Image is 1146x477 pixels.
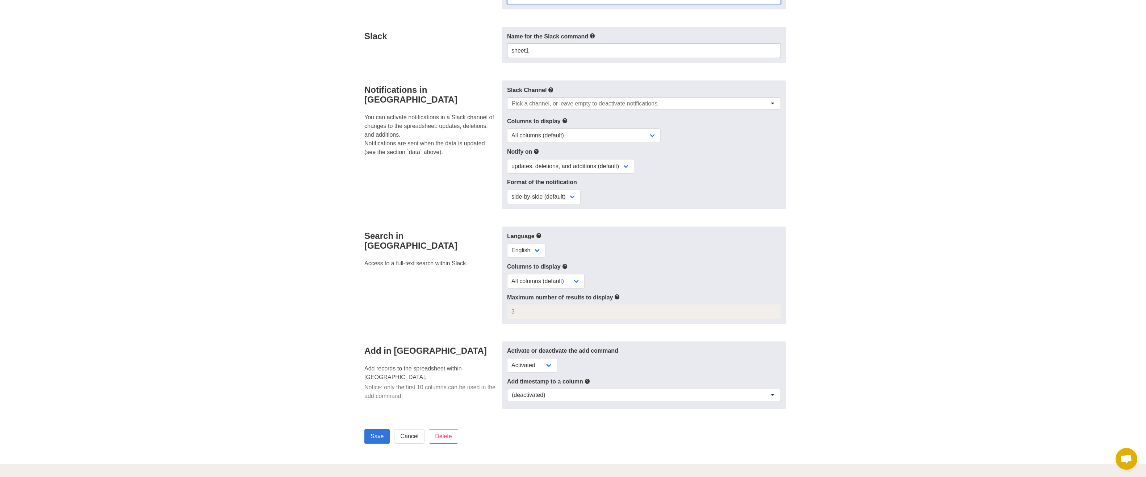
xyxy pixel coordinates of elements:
label: Maximum number of results to display [507,293,781,302]
div: Open chat [1116,448,1137,470]
div: (deactivated) [512,391,545,399]
input: Delete [429,429,458,444]
label: Slack Channel [507,86,781,95]
input: Text input [507,43,781,58]
h4: Add in [GEOGRAPHIC_DATA] [364,346,498,356]
label: Language [507,232,781,241]
h4: Slack [364,31,498,41]
label: Columns to display [507,262,781,271]
p: Add records to the spreadsheet within [GEOGRAPHIC_DATA]. [364,364,498,382]
label: Name for the Slack command [507,32,781,41]
label: Add timestamp to a column [507,377,781,386]
label: Notify on [507,147,781,156]
input: Save [364,429,390,444]
a: Cancel [394,429,424,444]
p: You can activate notifications in a Slack channel of changes to the spreadsheet: updates, deletio... [364,113,498,157]
input: Pick a channel, or leave empty to deactivate notifications. [512,100,659,107]
label: Columns to display [507,117,781,126]
p: Notice: only the first 10 columns can be used in the add command. [364,383,498,401]
label: Format of the notification [507,178,781,187]
p: Access to a full-text search within Slack. [364,259,498,268]
label: Activate or deactivate the add command [507,347,781,355]
h4: Search in [GEOGRAPHIC_DATA] [364,231,498,250]
h4: Notifications in [GEOGRAPHIC_DATA] [364,85,498,104]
